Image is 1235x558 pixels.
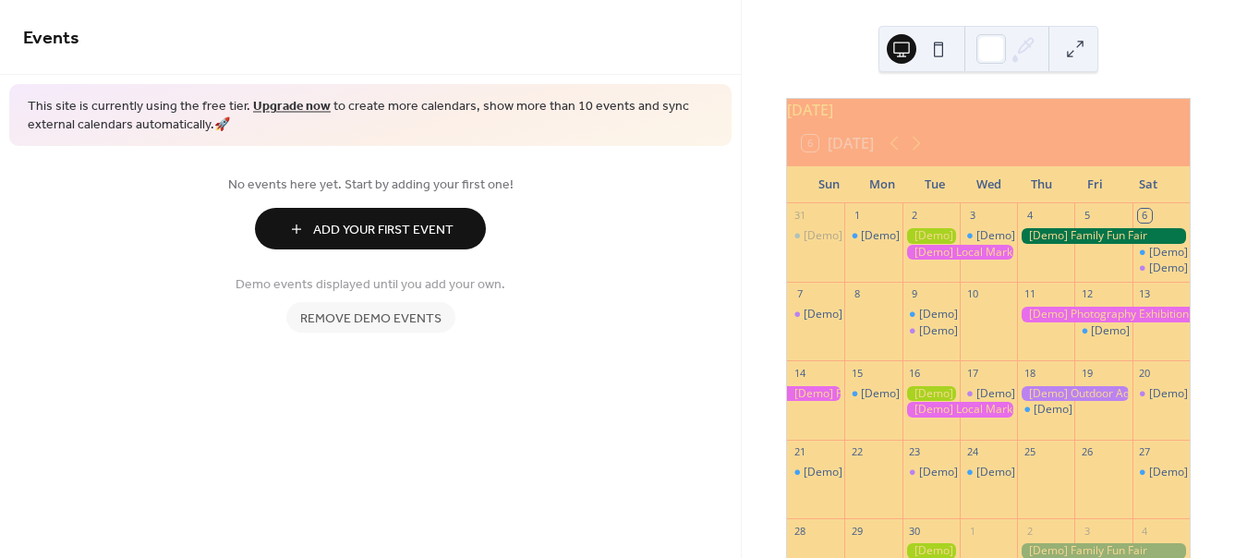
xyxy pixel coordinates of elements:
[976,465,1117,480] div: [Demo] Morning Yoga Bliss
[1017,386,1132,402] div: [Demo] Outdoor Adventure Day
[1080,445,1094,459] div: 26
[1091,323,1231,339] div: [Demo] Morning Yoga Bliss
[902,465,960,480] div: [Demo] Seniors' Social Tea
[850,366,864,380] div: 15
[1023,209,1036,223] div: 4
[1138,287,1152,301] div: 13
[902,323,960,339] div: [Demo] Seniors' Social Tea
[1132,465,1190,480] div: [Demo] Morning Yoga Bliss
[253,94,331,119] a: Upgrade now
[850,287,864,301] div: 8
[1080,209,1094,223] div: 5
[804,307,951,322] div: [Demo] Book Club Gathering
[844,228,902,244] div: [Demo] Fitness Bootcamp
[965,524,979,538] div: 1
[960,228,1017,244] div: [Demo] Morning Yoga Bliss
[855,166,909,203] div: Mon
[793,366,806,380] div: 14
[787,99,1190,121] div: [DATE]
[1074,323,1132,339] div: [Demo] Morning Yoga Bliss
[1132,261,1190,276] div: [Demo] Open Mic Night
[965,366,979,380] div: 17
[1017,228,1190,244] div: [Demo] Family Fun Fair
[1138,524,1152,538] div: 4
[976,228,1117,244] div: [Demo] Morning Yoga Bliss
[1023,287,1036,301] div: 11
[960,465,1017,480] div: [Demo] Morning Yoga Bliss
[1080,287,1094,301] div: 12
[313,221,454,240] span: Add Your First Event
[850,209,864,223] div: 1
[1138,366,1152,380] div: 20
[976,386,1135,402] div: [Demo] Culinary Cooking Class
[1015,166,1069,203] div: Thu
[1017,402,1074,418] div: [Demo] Morning Yoga Bliss
[1023,366,1036,380] div: 18
[1121,166,1175,203] div: Sat
[804,228,944,244] div: [Demo] Morning Yoga Bliss
[1069,166,1122,203] div: Fri
[1132,245,1190,261] div: [Demo] Morning Yoga Bliss
[909,166,963,203] div: Tue
[1034,402,1174,418] div: [Demo] Morning Yoga Bliss
[965,287,979,301] div: 10
[787,228,844,244] div: [Demo] Morning Yoga Bliss
[23,176,718,195] span: No events here yet. Start by adding your first one!
[236,275,505,295] span: Demo events displayed until you add your own.
[787,465,844,480] div: [Demo] Morning Yoga Bliss
[793,445,806,459] div: 21
[902,402,1018,418] div: [Demo] Local Market
[23,20,79,56] span: Events
[1138,445,1152,459] div: 27
[787,386,844,402] div: [Demo] Photography Exhibition
[286,302,455,333] button: Remove demo events
[919,465,1058,480] div: [Demo] Seniors' Social Tea
[960,386,1017,402] div: [Demo] Culinary Cooking Class
[793,524,806,538] div: 28
[902,386,960,402] div: [Demo] Gardening Workshop
[908,287,922,301] div: 9
[1132,386,1190,402] div: [Demo] Open Mic Night
[902,245,1018,261] div: [Demo] Local Market
[850,524,864,538] div: 29
[902,307,960,322] div: [Demo] Morning Yoga Bliss
[908,445,922,459] div: 23
[23,208,718,249] a: Add Your First Event
[1023,445,1036,459] div: 25
[965,209,979,223] div: 3
[1023,524,1036,538] div: 2
[908,524,922,538] div: 30
[861,228,994,244] div: [Demo] Fitness Bootcamp
[908,366,922,380] div: 16
[861,386,1001,402] div: [Demo] Morning Yoga Bliss
[255,208,486,249] button: Add Your First Event
[1080,366,1094,380] div: 19
[908,209,922,223] div: 2
[1138,209,1152,223] div: 6
[844,386,902,402] div: [Demo] Morning Yoga Bliss
[919,307,1059,322] div: [Demo] Morning Yoga Bliss
[802,166,855,203] div: Sun
[804,465,944,480] div: [Demo] Morning Yoga Bliss
[300,309,442,329] span: Remove demo events
[28,98,713,134] span: This site is currently using the free tier. to create more calendars, show more than 10 events an...
[850,445,864,459] div: 22
[1080,524,1094,538] div: 3
[965,445,979,459] div: 24
[919,323,1058,339] div: [Demo] Seniors' Social Tea
[793,287,806,301] div: 7
[962,166,1015,203] div: Wed
[1017,307,1190,322] div: [Demo] Photography Exhibition
[793,209,806,223] div: 31
[902,228,960,244] div: [Demo] Gardening Workshop
[787,307,844,322] div: [Demo] Book Club Gathering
